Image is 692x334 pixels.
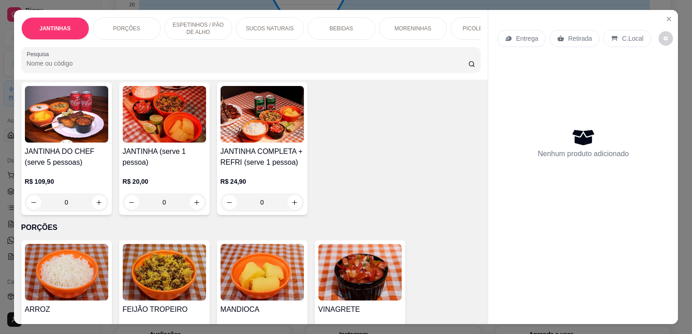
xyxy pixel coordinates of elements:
label: Pesquisa [27,50,52,58]
img: product-image [25,244,108,301]
h4: VINAGRETE [318,304,402,315]
p: R$ 109,90 [25,177,108,186]
img: product-image [318,244,402,301]
p: JANTINHAS [39,25,71,32]
h4: ARROZ [25,304,108,315]
h4: JANTINHA DO CHEF (serve 5 pessoas) [25,146,108,168]
p: PORÇÕES [21,222,481,233]
img: product-image [123,244,206,301]
p: PICOLÉS VILELA [463,25,506,32]
p: Nenhum produto adicionado [538,148,629,159]
h4: MANDIOCA [221,304,304,315]
button: decrease-product-quantity [658,31,673,46]
p: C.Local [622,34,643,43]
p: BEBIDAS [330,25,353,32]
img: product-image [221,244,304,301]
img: product-image [221,86,304,143]
button: Close [662,12,676,26]
p: ESPETINHOS / PÃO DE ALHO [172,21,225,36]
p: SUCOS NATURAIS [246,25,294,32]
p: R$ 20,00 [123,177,206,186]
h4: JANTINHA COMPLETA + REFRI (serve 1 pessoa) [221,146,304,168]
p: R$ 24,90 [221,177,304,186]
p: Entrega [516,34,538,43]
p: MORENINHAS [394,25,431,32]
img: product-image [25,86,108,143]
p: Retirada [568,34,592,43]
h4: FEIJÃO TROPEIRO [123,304,206,315]
p: PORÇÕES [113,25,140,32]
input: Pesquisa [27,59,468,68]
h4: JANTINHA (serve 1 pessoa) [123,146,206,168]
img: product-image [123,86,206,143]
